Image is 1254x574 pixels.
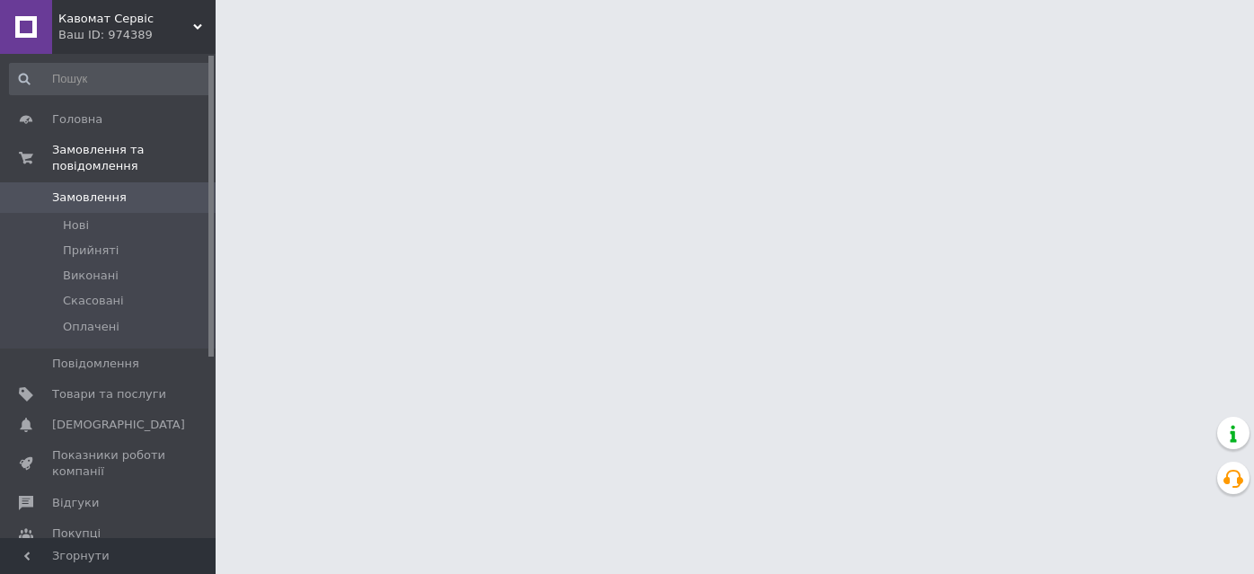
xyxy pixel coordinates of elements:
span: Покупці [52,525,101,542]
span: Головна [52,111,102,128]
span: Скасовані [63,293,124,309]
span: Замовлення та повідомлення [52,142,216,174]
span: Замовлення [52,190,127,206]
span: Прийняті [63,243,119,259]
span: Повідомлення [52,356,139,372]
span: [DEMOGRAPHIC_DATA] [52,417,185,433]
span: Показники роботи компанії [52,447,166,480]
span: Товари та послуги [52,386,166,402]
span: Оплачені [63,319,119,335]
span: Відгуки [52,495,99,511]
span: Нові [63,217,89,234]
span: Кавомат Сервіс [58,11,193,27]
div: Ваш ID: 974389 [58,27,216,43]
span: Виконані [63,268,119,284]
input: Пошук [9,63,212,95]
